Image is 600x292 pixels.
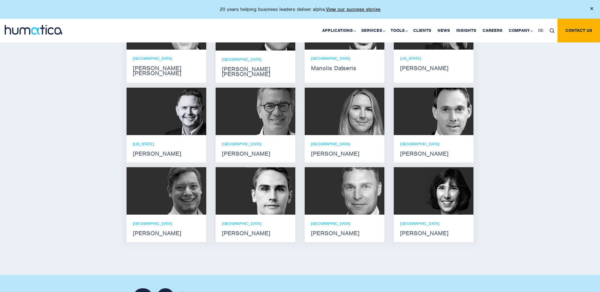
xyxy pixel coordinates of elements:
[400,66,467,71] strong: [PERSON_NAME]
[336,88,384,135] img: Zoë Fox
[222,221,289,226] p: [GEOGRAPHIC_DATA]
[400,221,467,226] p: [GEOGRAPHIC_DATA]
[336,167,384,215] img: Bryan Turner
[410,19,434,42] a: Clients
[247,88,295,135] img: Jan Löning
[387,19,410,42] a: Tools
[222,141,289,147] p: [GEOGRAPHIC_DATA]
[133,151,200,156] strong: [PERSON_NAME]
[133,56,200,61] p: [GEOGRAPHIC_DATA]
[434,19,453,42] a: News
[453,19,479,42] a: Insights
[557,19,600,42] a: Contact us
[311,141,378,147] p: [GEOGRAPHIC_DATA]
[311,66,378,71] strong: Manolis Datseris
[425,88,473,135] img: Andreas Knobloch
[133,231,200,236] strong: [PERSON_NAME]
[311,56,378,61] p: [GEOGRAPHIC_DATA]
[247,167,295,215] img: Paul Simpson
[158,167,206,215] img: Claudio Limacher
[5,25,62,35] img: logo
[158,88,206,135] img: Russell Raath
[506,19,535,42] a: Company
[319,19,358,42] a: Applications
[311,231,378,236] strong: [PERSON_NAME]
[400,141,467,147] p: [GEOGRAPHIC_DATA]
[133,66,200,76] strong: [PERSON_NAME] [PERSON_NAME]
[133,141,200,147] p: [US_STATE]
[222,67,289,77] strong: [PERSON_NAME] [PERSON_NAME]
[358,19,387,42] a: Services
[400,56,467,61] p: [US_STATE]
[538,28,543,33] span: DE
[479,19,506,42] a: Careers
[535,19,547,42] a: DE
[222,231,289,236] strong: [PERSON_NAME]
[425,167,473,215] img: Karen Wright
[222,151,289,156] strong: [PERSON_NAME]
[311,221,378,226] p: [GEOGRAPHIC_DATA]
[400,151,467,156] strong: [PERSON_NAME]
[326,6,381,12] a: View our success stories
[311,151,378,156] strong: [PERSON_NAME]
[550,28,554,33] img: search_icon
[400,231,467,236] strong: [PERSON_NAME]
[222,57,289,62] p: [GEOGRAPHIC_DATA]
[220,6,381,12] p: 20 years helping business leaders deliver alpha.
[133,221,200,226] p: [GEOGRAPHIC_DATA]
